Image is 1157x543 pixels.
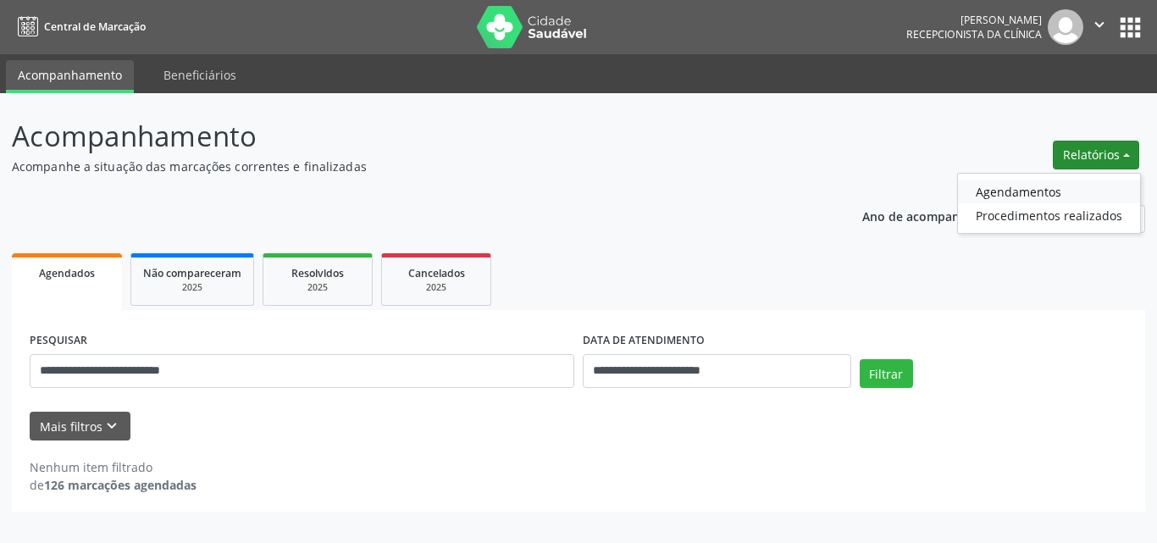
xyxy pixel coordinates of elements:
[152,60,248,90] a: Beneficiários
[12,158,805,175] p: Acompanhe a situação das marcações correntes e finalizadas
[39,266,95,280] span: Agendados
[860,359,913,388] button: Filtrar
[1090,15,1109,34] i: 
[6,60,134,93] a: Acompanhamento
[12,115,805,158] p: Acompanhamento
[291,266,344,280] span: Resolvidos
[275,281,360,294] div: 2025
[906,13,1042,27] div: [PERSON_NAME]
[1053,141,1139,169] button: Relatórios
[958,203,1140,227] a: Procedimentos realizados
[143,266,241,280] span: Não compareceram
[30,412,130,441] button: Mais filtroskeyboard_arrow_down
[44,19,146,34] span: Central de Marcação
[102,417,121,435] i: keyboard_arrow_down
[1115,13,1145,42] button: apps
[408,266,465,280] span: Cancelados
[906,27,1042,42] span: Recepcionista da clínica
[143,281,241,294] div: 2025
[583,328,705,354] label: DATA DE ATENDIMENTO
[30,458,197,476] div: Nenhum item filtrado
[1048,9,1083,45] img: img
[30,476,197,494] div: de
[44,477,197,493] strong: 126 marcações agendadas
[12,13,146,41] a: Central de Marcação
[30,328,87,354] label: PESQUISAR
[1083,9,1115,45] button: 
[957,173,1141,234] ul: Relatórios
[394,281,479,294] div: 2025
[862,205,1012,226] p: Ano de acompanhamento
[958,180,1140,203] a: Agendamentos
